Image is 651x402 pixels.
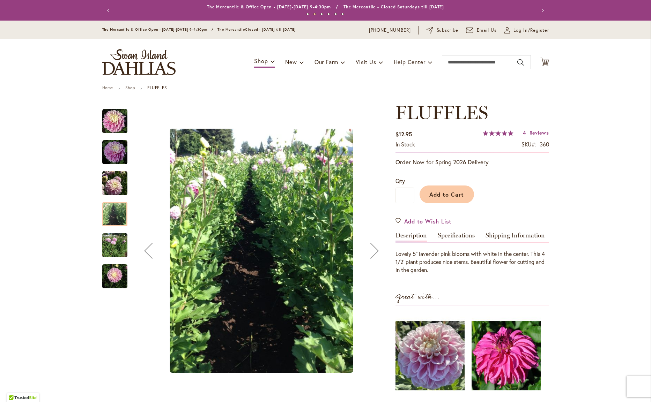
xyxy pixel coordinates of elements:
button: 2 of 6 [313,13,316,15]
div: FLUFFLESFLUFFLESFLUFFLES [134,102,389,400]
p: Lovely 5" lavender pink blooms with white in the center. This 4 1/2' plant produces nice stems. B... [395,250,549,274]
span: 4 [523,129,526,136]
img: FLUFFLES [170,129,353,373]
div: FLUFFLES [102,164,134,195]
div: FLUFFLES [102,133,134,164]
a: Specifications [438,232,475,242]
span: Visit Us [356,58,376,66]
a: Home [102,85,113,90]
a: store logo [102,49,176,75]
div: Product Images [134,102,421,400]
a: Shipping Information [486,232,545,242]
button: 1 of 6 [306,13,309,15]
button: Previous [102,3,116,17]
a: Subscribe [427,27,458,34]
img: DRAMA QUEEN [472,312,541,399]
span: FLUFFLES [395,101,488,123]
a: Email Us [466,27,497,34]
div: 360 [540,141,549,149]
div: FLUFFLES [102,226,134,257]
button: 6 of 6 [341,13,344,15]
button: Previous [134,102,162,400]
span: Add to Wish List [404,217,452,225]
img: FLUFFLES [102,260,127,293]
div: FLUFFLES [102,195,134,226]
p: Order Now for Spring 2026 Delivery [395,158,549,166]
span: Shop [254,57,268,65]
button: 5 of 6 [334,13,337,15]
strong: FLUFFLES [147,85,167,90]
div: FLUFFLES [134,102,389,400]
span: Email Us [477,27,497,34]
span: Add to Cart [429,191,464,198]
strong: SKU [521,141,537,148]
span: Closed - [DATE] till [DATE] [245,27,295,32]
div: FLUFFLES [102,102,134,133]
a: Description [395,232,427,242]
div: Detailed Product Info [395,232,549,274]
a: Shop [125,85,135,90]
span: Log In/Register [513,27,549,34]
span: The Mercantile & Office Open - [DATE]-[DATE] 9-4:30pm / The Mercantile [102,27,245,32]
div: 97% [483,130,513,136]
a: Log In/Register [504,27,549,34]
span: $12.95 [395,130,412,138]
span: Our Farm [315,58,338,66]
span: New [285,58,297,66]
img: FLUFFLES [102,108,127,134]
button: Add to Cart [420,185,474,203]
a: [PHONE_NUMBER] [369,27,411,34]
button: Next [361,102,389,400]
img: FLUFFLES [102,170,127,196]
a: Add to Wish List [395,217,452,225]
button: 4 of 6 [327,13,330,15]
a: The Mercantile & Office Open - [DATE]-[DATE] 9-4:30pm / The Mercantile - Closed Saturdays till [D... [207,4,444,9]
img: TUTU MUCH [395,312,465,399]
iframe: Launch Accessibility Center [5,377,25,397]
button: 3 of 6 [320,13,323,15]
span: In stock [395,141,415,148]
span: Reviews [530,129,549,136]
img: FLUFFLES [102,140,127,165]
div: FLUFFLES [102,257,127,288]
span: Qty [395,177,405,184]
img: FLUFFLES [102,231,127,260]
a: 4 Reviews [523,129,549,136]
strong: Great with... [395,291,440,303]
div: Availability [395,141,415,149]
span: Subscribe [437,27,459,34]
button: Next [535,3,549,17]
span: Help Center [394,58,426,66]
